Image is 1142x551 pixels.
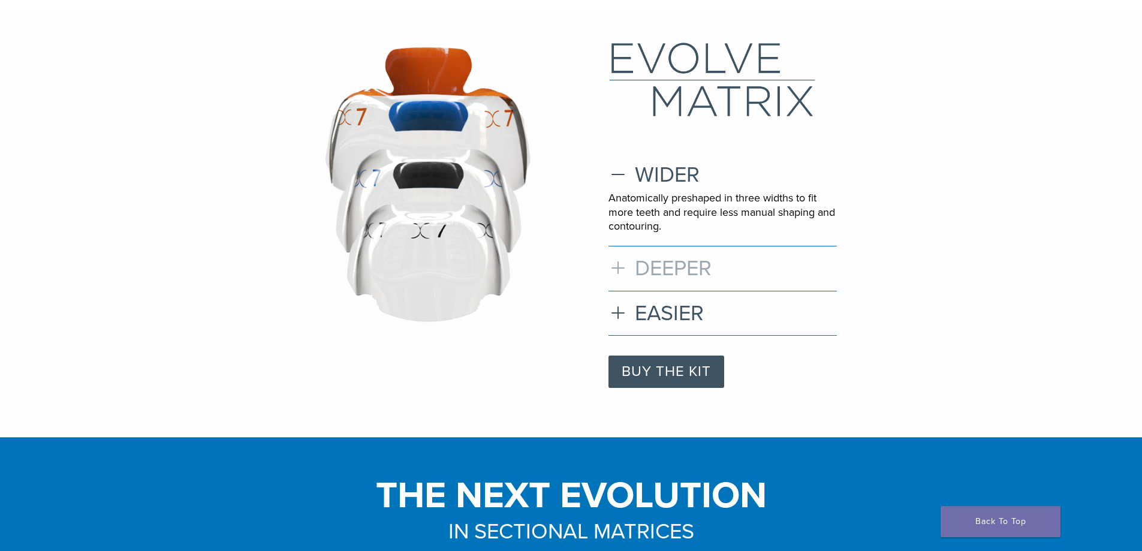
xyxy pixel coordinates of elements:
[140,481,1003,510] h1: THE NEXT EVOLUTION
[608,356,724,388] a: BUY THE KIT
[608,255,837,281] h3: DEEPER
[608,191,837,233] p: Anatomically preshaped in three widths to fit more teeth and require less manual shaping and cont...
[941,506,1060,537] a: Back To Top
[608,300,837,326] h3: EASIER
[608,162,837,188] h3: WIDER
[140,517,1003,546] h3: IN SECTIONAL MATRICES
